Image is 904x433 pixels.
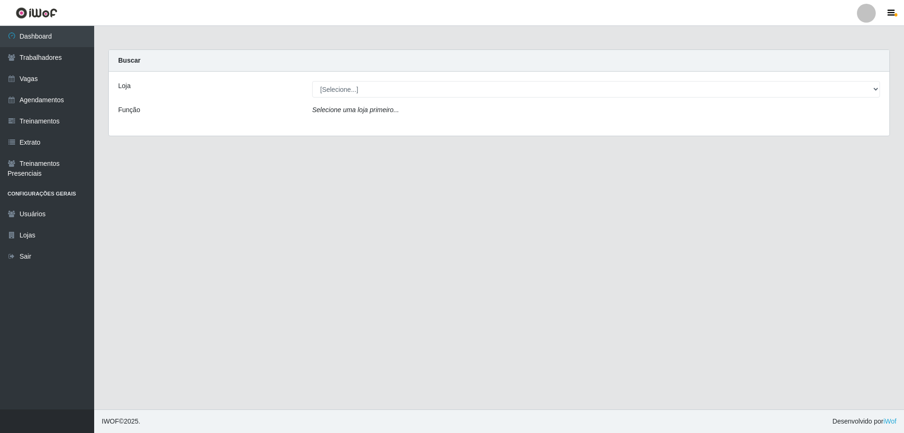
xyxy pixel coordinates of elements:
[118,105,140,115] label: Função
[883,417,896,425] a: iWof
[832,417,896,426] span: Desenvolvido por
[118,81,130,91] label: Loja
[312,106,399,114] i: Selecione uma loja primeiro...
[102,417,140,426] span: © 2025 .
[102,417,119,425] span: IWOF
[16,7,57,19] img: CoreUI Logo
[118,57,140,64] strong: Buscar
